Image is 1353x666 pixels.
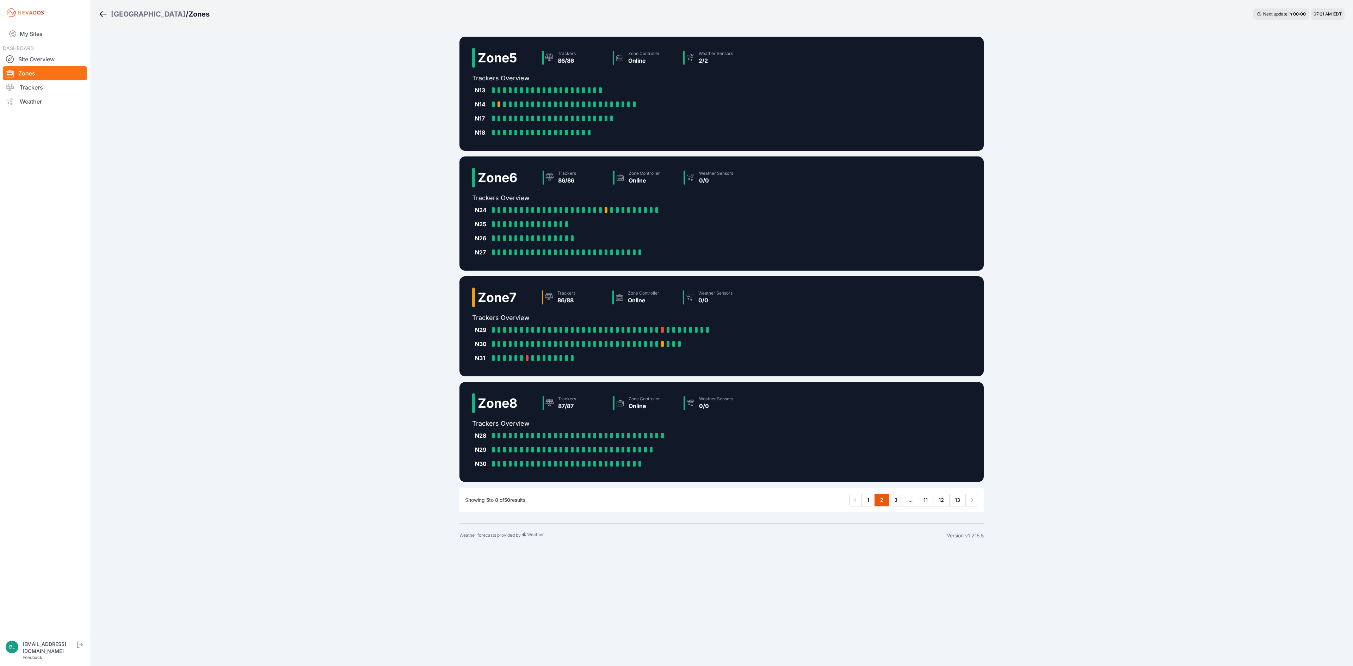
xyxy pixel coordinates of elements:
div: N28 [475,431,489,440]
div: 86/88 [557,296,575,304]
div: Weather forecasts provided by [459,532,947,539]
div: Zone Controller [629,171,660,176]
a: 2 [875,494,889,506]
div: Weather Sensors [698,290,733,296]
div: Trackers [558,396,576,402]
div: 2/2 [699,56,733,65]
div: [EMAIL_ADDRESS][DOMAIN_NAME] [23,641,75,655]
div: 86/86 [558,56,576,65]
a: 13 [949,494,966,506]
div: 0/0 [699,176,733,185]
div: N17 [475,114,489,123]
a: Weather Sensors0/0 [680,288,750,307]
div: N29 [475,445,489,454]
span: DASHBOARD [3,45,34,51]
a: Trackers86/86 [539,48,610,68]
div: Version v1.215.5 [947,532,984,539]
div: Weather Sensors [699,171,733,176]
h2: Zone 5 [478,51,517,65]
span: / [186,9,189,19]
h2: Zone 7 [478,290,517,304]
div: N30 [475,460,489,468]
div: N25 [475,220,489,228]
a: Trackers87/87 [540,393,610,413]
a: Weather Sensors0/0 [681,393,751,413]
span: 50 [504,497,510,503]
div: Online [629,176,660,185]
div: Trackers [557,290,575,296]
div: Trackers [558,51,576,56]
div: N30 [475,340,489,348]
span: 5 [486,497,489,503]
div: Zone Controller [628,51,660,56]
a: 12 [933,494,950,506]
div: N26 [475,234,489,242]
div: 0/0 [698,296,733,304]
a: 3 [889,494,903,506]
h2: Trackers Overview [472,313,750,323]
nav: Pagination [849,494,978,506]
span: ... [903,494,918,506]
img: blippencott@invenergy.com [6,641,18,653]
h2: Trackers Overview [472,193,751,203]
a: Weather [3,94,87,109]
a: Trackers86/86 [540,168,610,187]
span: 8 [495,497,498,503]
div: 86/86 [558,176,576,185]
h2: Trackers Overview [472,419,751,428]
p: Showing to of results [465,497,525,504]
a: 1 [861,494,875,506]
h2: Zone 8 [478,396,517,410]
div: Online [628,296,659,304]
a: Trackers86/88 [539,288,610,307]
a: Trackers [3,80,87,94]
h2: Zone 6 [478,171,517,185]
a: 11 [918,494,933,506]
div: Online [629,402,660,410]
div: Weather Sensors [699,51,733,56]
div: N31 [475,354,489,362]
a: Feedback [23,655,42,660]
div: N14 [475,100,489,109]
div: 87/87 [558,402,576,410]
img: Nevados [6,7,45,18]
span: Next update in [1263,11,1292,17]
div: N13 [475,86,489,94]
div: N18 [475,128,489,137]
div: Trackers [558,171,576,176]
a: Weather Sensors0/0 [681,168,751,187]
a: Zones [3,66,87,80]
div: Weather Sensors [699,396,733,402]
a: Site Overview [3,52,87,66]
div: 0/0 [699,402,733,410]
h2: Trackers Overview [472,73,751,83]
div: N29 [475,326,489,334]
a: Weather Sensors2/2 [680,48,751,68]
h3: Zones [189,9,210,19]
div: Zone Controller [628,290,659,296]
a: [GEOGRAPHIC_DATA] [111,9,186,19]
div: 00 : 00 [1293,11,1306,17]
div: Online [628,56,660,65]
span: 07:21 AM [1314,11,1332,17]
a: My Sites [3,25,87,42]
span: EDT [1333,11,1342,17]
nav: Breadcrumb [99,5,210,23]
div: N24 [475,206,489,214]
div: N27 [475,248,489,257]
div: Zone Controller [629,396,660,402]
